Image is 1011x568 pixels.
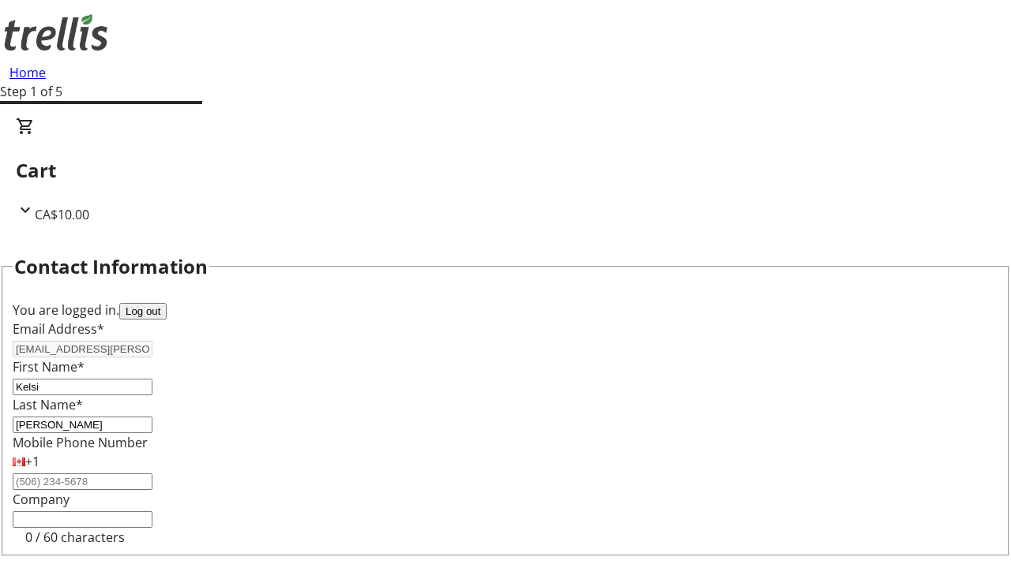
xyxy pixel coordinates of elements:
[119,303,167,319] button: Log out
[16,117,995,224] div: CartCA$10.00
[35,206,89,223] span: CA$10.00
[13,320,104,338] label: Email Address*
[13,473,152,490] input: (506) 234-5678
[13,491,70,508] label: Company
[13,301,998,319] div: You are logged in.
[13,358,85,376] label: First Name*
[13,434,148,451] label: Mobile Phone Number
[14,252,208,281] h2: Contact Information
[16,156,995,185] h2: Cart
[25,529,125,546] tr-character-limit: 0 / 60 characters
[13,396,83,413] label: Last Name*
